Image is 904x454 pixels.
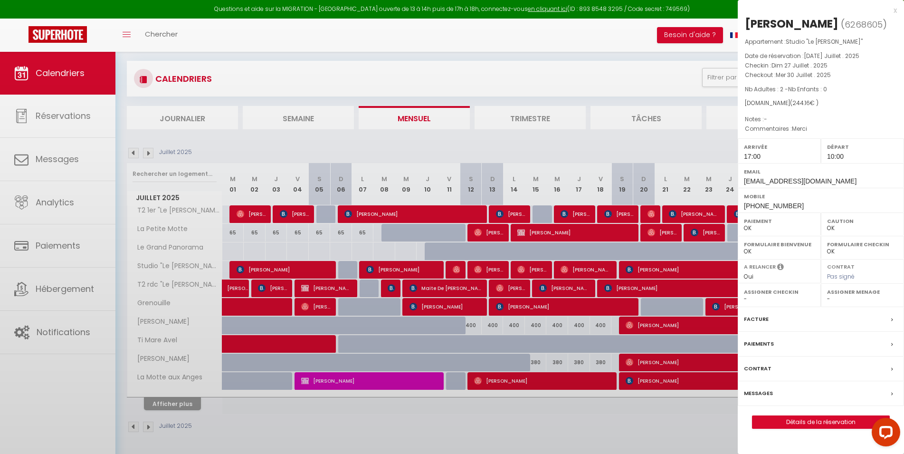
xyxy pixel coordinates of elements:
label: Arrivée [744,142,815,152]
span: ( € ) [790,99,818,107]
span: [EMAIL_ADDRESS][DOMAIN_NAME] [744,177,856,185]
p: Date de réservation : [745,51,897,61]
label: Messages [744,388,773,398]
p: Notes : [745,115,897,124]
label: Contrat [744,364,771,374]
i: Sélectionner OUI si vous souhaiter envoyer les séquences de messages post-checkout [777,263,784,273]
div: [PERSON_NAME] [745,16,838,31]
span: Nb Adultes : 2 - [745,85,827,93]
div: [DOMAIN_NAME] [745,99,897,108]
label: Départ [827,142,898,152]
span: 17:00 [744,153,761,160]
label: Caution [827,216,898,226]
span: 6268605 [845,19,883,30]
span: Pas signé [827,272,855,280]
iframe: LiveChat chat widget [864,414,904,454]
button: Détails de la réservation [752,415,890,429]
p: Appartement : [745,37,897,47]
span: 244.16 [792,99,810,107]
div: x [738,5,897,16]
label: Mobile [744,192,898,201]
span: ( ) [841,18,887,31]
label: Assigner Menage [827,287,898,297]
span: Mer 30 Juillet . 2025 [776,71,831,79]
label: Formulaire Checkin [827,240,898,249]
label: Assigner Checkin [744,287,815,297]
span: Studio "Le [PERSON_NAME]" [786,38,863,46]
label: Email [744,167,898,176]
p: Checkin : [745,61,897,70]
a: Détails de la réservation [752,416,889,428]
span: Merci [792,125,807,133]
span: Dim 27 Juillet . 2025 [771,61,828,69]
span: 10:00 [827,153,844,160]
span: [PHONE_NUMBER] [744,202,804,210]
p: Commentaires : [745,124,897,134]
span: [DATE] Juillet . 2025 [804,52,859,60]
label: Facture [744,314,769,324]
label: A relancer [744,263,776,271]
label: Paiements [744,339,774,349]
p: Checkout : [745,70,897,80]
span: Nb Enfants : 0 [788,85,827,93]
span: - [764,115,767,123]
label: Formulaire Bienvenue [744,240,815,249]
label: Paiement [744,216,815,226]
label: Contrat [827,263,855,269]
